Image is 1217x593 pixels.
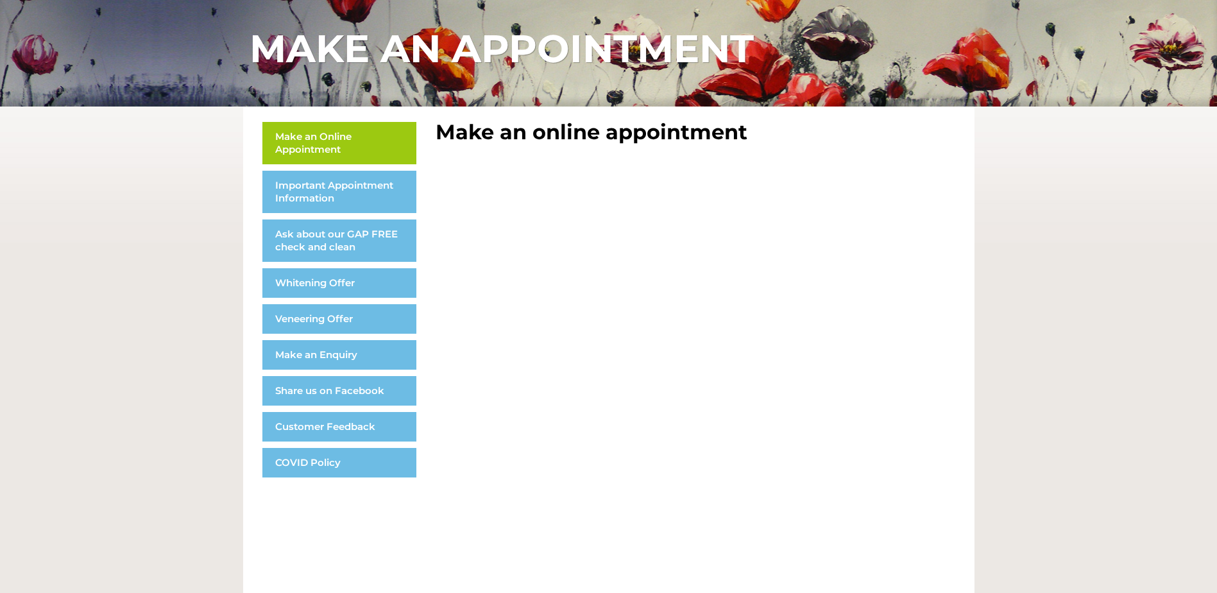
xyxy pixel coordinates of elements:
[250,30,968,68] h1: MAKE AN APPOINTMENT
[262,448,416,477] a: COVID Policy
[262,268,416,298] a: Whitening Offer
[262,376,416,406] a: Share us on Facebook
[436,122,955,142] h2: Make an online appointment
[262,412,416,442] a: Customer Feedback
[262,340,416,370] a: Make an Enquiry
[262,219,416,262] a: Ask about our GAP FREE check and clean
[262,304,416,334] a: Veneering Offer
[262,122,416,164] a: Make an Online Appointment
[262,171,416,213] a: Important Appointment Information
[262,122,416,477] nav: Menu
